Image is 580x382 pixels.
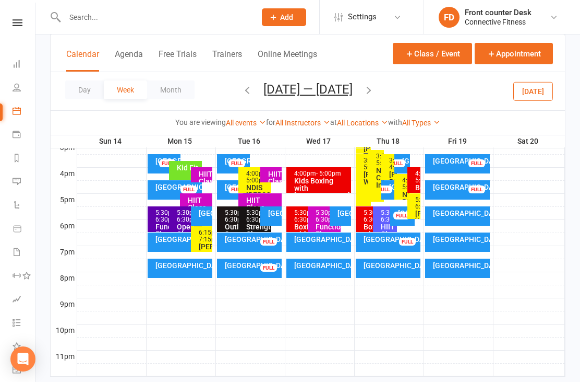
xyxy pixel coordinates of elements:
a: All events [226,119,266,127]
button: Add [262,8,306,26]
span: - 6:30pm [225,209,248,223]
span: - 6:00pm [415,196,439,210]
span: - 6:30pm [364,209,387,223]
div: 5:30pm [315,210,339,223]
a: All Instructors [275,119,330,127]
strong: at [330,118,337,126]
span: - 5:30pm [364,157,387,171]
a: People [13,77,36,100]
div: [GEOGRAPHIC_DATA] [432,183,488,191]
div: FULL [260,238,277,246]
div: FULL [389,159,405,167]
span: - 5:20pm [376,153,400,167]
div: HIIT Class with [PERSON_NAME] [198,170,211,200]
div: HIIT Class with [PERSON_NAME] [246,196,280,226]
th: 10pm [51,324,77,337]
div: [GEOGRAPHIC_DATA] [432,210,488,217]
div: 3:30pm [363,157,369,171]
div: 5:00pm [415,196,418,210]
div: Kids Boxing with [PERSON_NAME] [294,177,349,199]
span: - 6:30pm [177,209,200,223]
div: [GEOGRAPHIC_DATA] [397,210,413,217]
th: Tue 16 [215,135,285,148]
span: - 5:00pm [246,170,270,184]
span: Add [280,13,293,21]
div: 4:00pm [415,170,418,184]
a: What's New [13,335,36,359]
div: HIIT Class with [PERSON_NAME] [187,196,210,226]
button: Trainers [212,49,242,72]
div: [GEOGRAPHIC_DATA] [155,262,211,269]
div: [PERSON_NAME] [198,243,211,250]
span: Settings [348,5,377,29]
button: Online Meetings [258,49,317,72]
th: Mon 15 [146,135,215,148]
th: 5pm [51,193,77,206]
div: [GEOGRAPHIC_DATA] [155,157,178,165]
div: [PERSON_NAME] Work [415,210,418,225]
div: 4:00pm [246,170,269,184]
button: Week [104,80,147,99]
button: Month [147,80,195,99]
div: [GEOGRAPHIC_DATA] [224,157,248,165]
div: [GEOGRAPHIC_DATA] [155,183,200,191]
strong: for [266,118,275,126]
div: FULL [393,212,410,219]
div: FULL [468,159,485,167]
th: 7pm [51,246,77,259]
button: [DATE] [513,82,553,100]
a: All Types [402,119,440,127]
span: - 4:30pm [389,157,413,171]
div: FULL [376,186,392,193]
div: FD [439,7,460,28]
strong: You are viewing [175,118,226,126]
div: [GEOGRAPHIC_DATA] [224,183,248,191]
div: FULL [159,159,176,167]
div: [GEOGRAPHIC_DATA] [389,183,395,191]
div: [GEOGRAPHIC_DATA] [155,236,211,243]
input: Search... [62,10,248,25]
a: Assessments [13,288,36,312]
div: Boxing with [PERSON_NAME] [415,184,418,206]
div: [GEOGRAPHIC_DATA] [363,262,419,269]
div: Boxing with Corring [363,223,378,245]
div: [PERSON_NAME] PT NDIS [389,171,395,193]
div: HIIT Class with [PERSON_NAME] [268,170,280,200]
button: Calendar [66,49,99,72]
a: All Locations [337,119,388,127]
div: FULL [228,186,245,193]
div: 5:30pm [176,210,200,223]
span: - 6:30pm [294,209,318,223]
button: Appointment [475,43,553,64]
button: Free Trials [159,49,197,72]
th: 8pm [51,272,77,285]
button: [DATE] — [DATE] [263,82,353,97]
div: 3:30pm [389,157,395,171]
div: [GEOGRAPHIC_DATA] [363,236,419,243]
div: [GEOGRAPHIC_DATA] [294,262,349,269]
div: 5:30pm [380,210,395,223]
th: Sat 20 [493,135,565,148]
div: NDIS [PERSON_NAME] PT [246,184,269,206]
div: Outlaw Strength [224,223,248,238]
a: Dashboard [13,53,36,77]
div: Connective Fitness [465,17,531,27]
div: [GEOGRAPHIC_DATA] [198,210,211,217]
div: 5:30pm [294,210,317,223]
div: [PERSON_NAME] Work [363,171,369,186]
span: - 6:30pm [381,209,404,223]
th: 11pm [51,350,77,363]
th: 4pm [51,167,77,180]
div: Strength Class [246,223,269,238]
span: - 6:30pm [155,209,179,223]
div: 6:15pm [198,229,211,243]
span: - 5:15pm [402,177,426,191]
div: NDIS PT Talulah [402,191,408,213]
div: 4:15pm [402,177,408,191]
button: Day [65,80,104,99]
a: Payments [13,124,36,147]
div: FULL [260,264,277,272]
a: Reports [13,147,36,171]
div: [GEOGRAPHIC_DATA] [432,157,488,165]
th: Thu 18 [354,135,424,148]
